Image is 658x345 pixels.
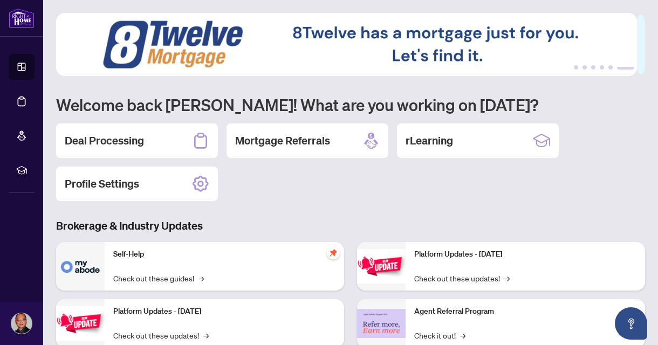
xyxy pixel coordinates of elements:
img: Agent Referral Program [357,309,406,339]
img: logo [9,8,35,28]
span: → [203,329,209,341]
h2: rLearning [406,133,453,148]
button: 2 [582,65,587,70]
span: → [198,272,204,284]
button: 3 [591,65,595,70]
span: pushpin [327,246,340,259]
h2: Deal Processing [65,133,144,148]
button: 6 [617,65,634,70]
a: Check out these updates!→ [113,329,209,341]
h2: Profile Settings [65,176,139,191]
button: 5 [608,65,613,70]
button: Open asap [615,307,647,340]
img: Slide 5 [56,13,637,76]
img: Profile Icon [11,313,32,334]
img: Self-Help [56,242,105,291]
h3: Brokerage & Industry Updates [56,218,645,233]
p: Platform Updates - [DATE] [113,306,335,318]
img: Platform Updates - June 23, 2025 [357,249,406,283]
h2: Mortgage Referrals [235,133,330,148]
span: → [504,272,510,284]
p: Self-Help [113,249,335,260]
p: Platform Updates - [DATE] [414,249,636,260]
p: Agent Referral Program [414,306,636,318]
a: Check out these guides!→ [113,272,204,284]
a: Check out these updates!→ [414,272,510,284]
button: 1 [574,65,578,70]
span: → [460,329,465,341]
h1: Welcome back [PERSON_NAME]! What are you working on [DATE]? [56,94,645,115]
img: Platform Updates - September 16, 2025 [56,306,105,340]
button: 4 [600,65,604,70]
a: Check it out!→ [414,329,465,341]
